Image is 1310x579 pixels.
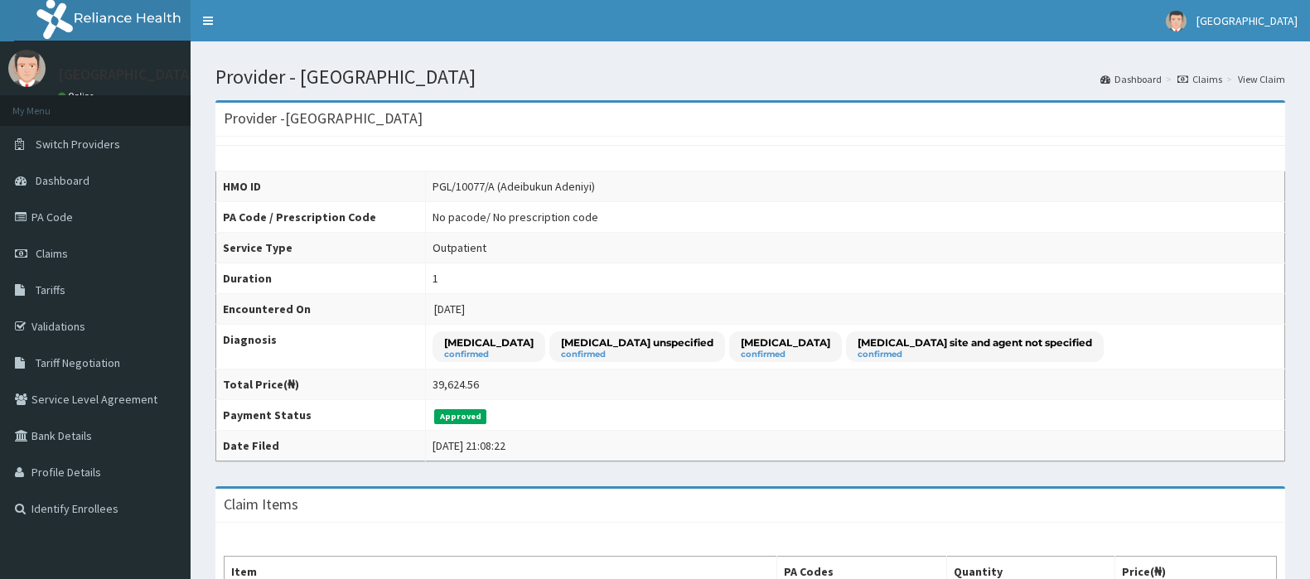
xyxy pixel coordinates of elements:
span: Dashboard [36,173,89,188]
a: View Claim [1238,72,1285,86]
p: [GEOGRAPHIC_DATA] [58,67,195,82]
div: Outpatient [433,239,486,256]
p: [MEDICAL_DATA] [741,335,830,350]
p: [MEDICAL_DATA] site and agent not specified [858,335,1092,350]
h1: Provider - [GEOGRAPHIC_DATA] [215,66,1285,88]
small: confirmed [741,350,830,359]
span: [GEOGRAPHIC_DATA] [1196,13,1298,28]
div: No pacode / No prescription code [433,209,598,225]
div: 1 [433,270,438,287]
div: 39,624.56 [433,376,479,393]
div: PGL/10077/A (Adeibukun Adeniyi) [433,178,595,195]
a: Online [58,90,98,102]
th: Service Type [216,233,426,263]
th: Encountered On [216,294,426,325]
span: Switch Providers [36,137,120,152]
th: PA Code / Prescription Code [216,202,426,233]
span: Tariff Negotiation [36,355,120,370]
small: confirmed [561,350,713,359]
th: HMO ID [216,171,426,202]
h3: Provider - [GEOGRAPHIC_DATA] [224,111,423,126]
p: [MEDICAL_DATA] [444,335,534,350]
div: [DATE] 21:08:22 [433,437,505,454]
img: User Image [8,50,46,87]
small: confirmed [858,350,1092,359]
th: Payment Status [216,400,426,431]
th: Total Price(₦) [216,369,426,400]
th: Diagnosis [216,325,426,369]
th: Date Filed [216,431,426,461]
th: Duration [216,263,426,294]
span: Approved [434,409,486,424]
img: User Image [1166,11,1187,31]
p: [MEDICAL_DATA] unspecified [561,335,713,350]
span: Tariffs [36,282,65,297]
a: Dashboard [1100,72,1162,86]
a: Claims [1177,72,1222,86]
h3: Claim Items [224,497,298,512]
span: [DATE] [434,302,465,316]
small: confirmed [444,350,534,359]
span: Claims [36,246,68,261]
